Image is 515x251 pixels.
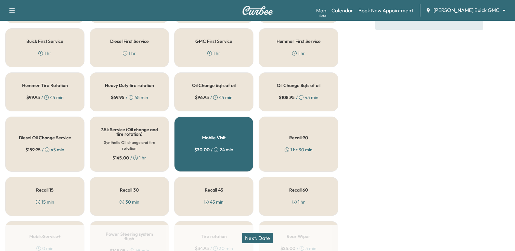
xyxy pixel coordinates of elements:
[204,199,224,205] div: 45 min
[202,135,225,140] h5: Mobile Visit
[279,94,318,101] div: / 45 min
[112,155,129,161] span: $ 145.00
[194,146,210,153] span: $ 30.00
[25,146,64,153] div: / 45 min
[22,83,68,88] h5: Hummer Tire Rotation
[279,94,295,101] span: $ 108.95
[111,94,124,101] span: $ 69.95
[319,13,326,18] div: Beta
[207,50,220,56] div: 1 hr
[100,127,158,136] h5: 7.5k Service (Oil change and tire rotation)
[120,188,139,192] h5: Recall 30
[194,146,233,153] div: / 24 min
[120,199,139,205] div: 30 min
[242,6,273,15] img: Curbee Logo
[285,146,313,153] div: 1 hr 30 min
[331,6,353,14] a: Calendar
[195,94,209,101] span: $ 96.95
[123,50,136,56] div: 1 hr
[26,39,63,44] h5: Buick First Service
[25,146,41,153] span: $ 159.95
[292,50,305,56] div: 1 hr
[112,155,146,161] div: / 1 hr
[289,135,308,140] h5: Recall 90
[358,6,413,14] a: Book New Appointment
[195,39,232,44] h5: GMC First Service
[105,83,154,88] h5: Heavy Duty tire rotation
[26,94,64,101] div: / 45 min
[277,83,320,88] h5: Oil Change 8qts of oil
[433,6,499,14] span: [PERSON_NAME] Buick GMC
[110,39,149,44] h5: Diesel First Service
[36,199,54,205] div: 15 min
[289,188,308,192] h5: Recall 60
[195,94,233,101] div: / 45 min
[100,140,158,151] h6: Synthetic Oil change and tire rotation
[26,94,40,101] span: $ 99.95
[36,188,54,192] h5: Recall 15
[292,199,305,205] div: 1 hr
[38,50,51,56] div: 1 hr
[192,83,236,88] h5: Oil Change 6qts of oil
[316,6,326,14] a: MapBeta
[19,135,71,140] h5: Diesel Oil Change Service
[205,188,223,192] h5: Recall 45
[277,39,321,44] h5: Hummer First Service
[242,233,273,243] button: Next: Date
[111,94,148,101] div: / 45 min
